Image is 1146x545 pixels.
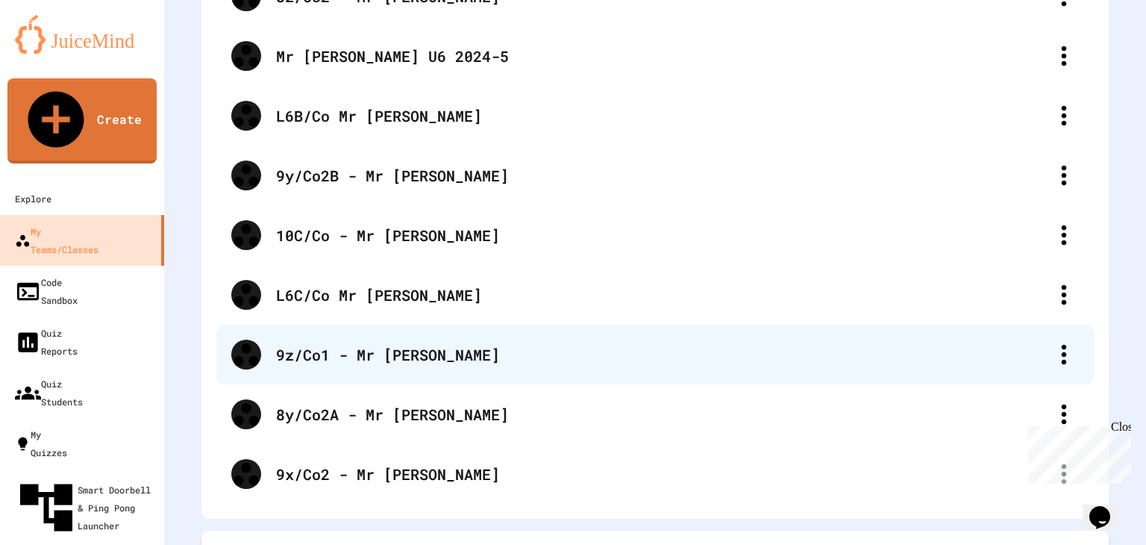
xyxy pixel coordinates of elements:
div: 9x/Co2 - Mr [PERSON_NAME] [216,444,1094,504]
div: 9x/Co2 - Mr [PERSON_NAME] [276,463,1049,485]
iframe: chat widget [1083,485,1131,530]
div: Quiz Reports [15,324,78,360]
div: 9z/Co1 - Mr [PERSON_NAME] [216,325,1094,384]
div: 10C/Co - Mr [PERSON_NAME] [276,224,1049,246]
div: Chat with us now!Close [6,6,103,95]
iframe: chat widget [1022,420,1131,484]
div: 8y/Co2A - Mr [PERSON_NAME] [216,384,1094,444]
div: 9y/Co2B - Mr [PERSON_NAME] [216,146,1094,205]
div: My Teams/Classes [15,222,98,258]
div: 10C/Co - Mr [PERSON_NAME] [216,205,1094,265]
div: My Quizzes [15,426,67,461]
div: L6C/Co Mr [PERSON_NAME] [276,284,1049,306]
div: Quiz Students [15,375,83,411]
div: 9z/Co1 - Mr [PERSON_NAME] [276,343,1049,366]
img: logo-orange.svg [15,15,149,54]
div: Explore [15,190,51,208]
div: Smart Doorbell & Ping Pong Launcher [15,476,158,539]
div: L6B/Co Mr [PERSON_NAME] [216,86,1094,146]
div: Mr [PERSON_NAME] U6 2024-5 [276,45,1049,67]
div: 8y/Co2A - Mr [PERSON_NAME] [276,403,1049,426]
div: L6B/Co Mr [PERSON_NAME] [276,105,1049,127]
a: Create [7,78,157,163]
div: 9y/Co2B - Mr [PERSON_NAME] [276,164,1049,187]
div: Code Sandbox [15,273,78,309]
div: L6C/Co Mr [PERSON_NAME] [216,265,1094,325]
div: Mr [PERSON_NAME] U6 2024-5 [216,26,1094,86]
